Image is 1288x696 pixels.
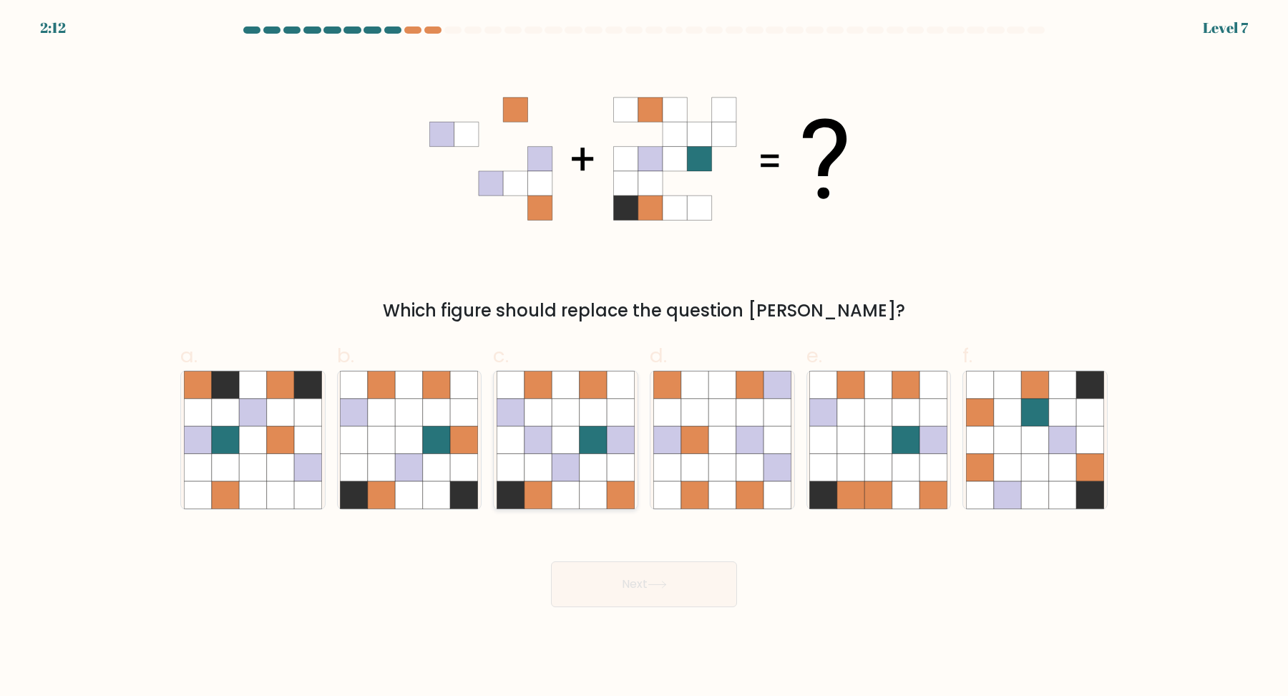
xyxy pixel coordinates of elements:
div: Which figure should replace the question [PERSON_NAME]? [189,298,1099,324]
span: f. [962,342,972,369]
div: Level 7 [1203,17,1248,39]
span: c. [493,342,509,369]
span: e. [806,342,822,369]
div: 2:12 [40,17,66,39]
span: b. [337,342,354,369]
button: Next [551,561,737,607]
span: a. [180,342,197,369]
span: d. [650,342,667,369]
